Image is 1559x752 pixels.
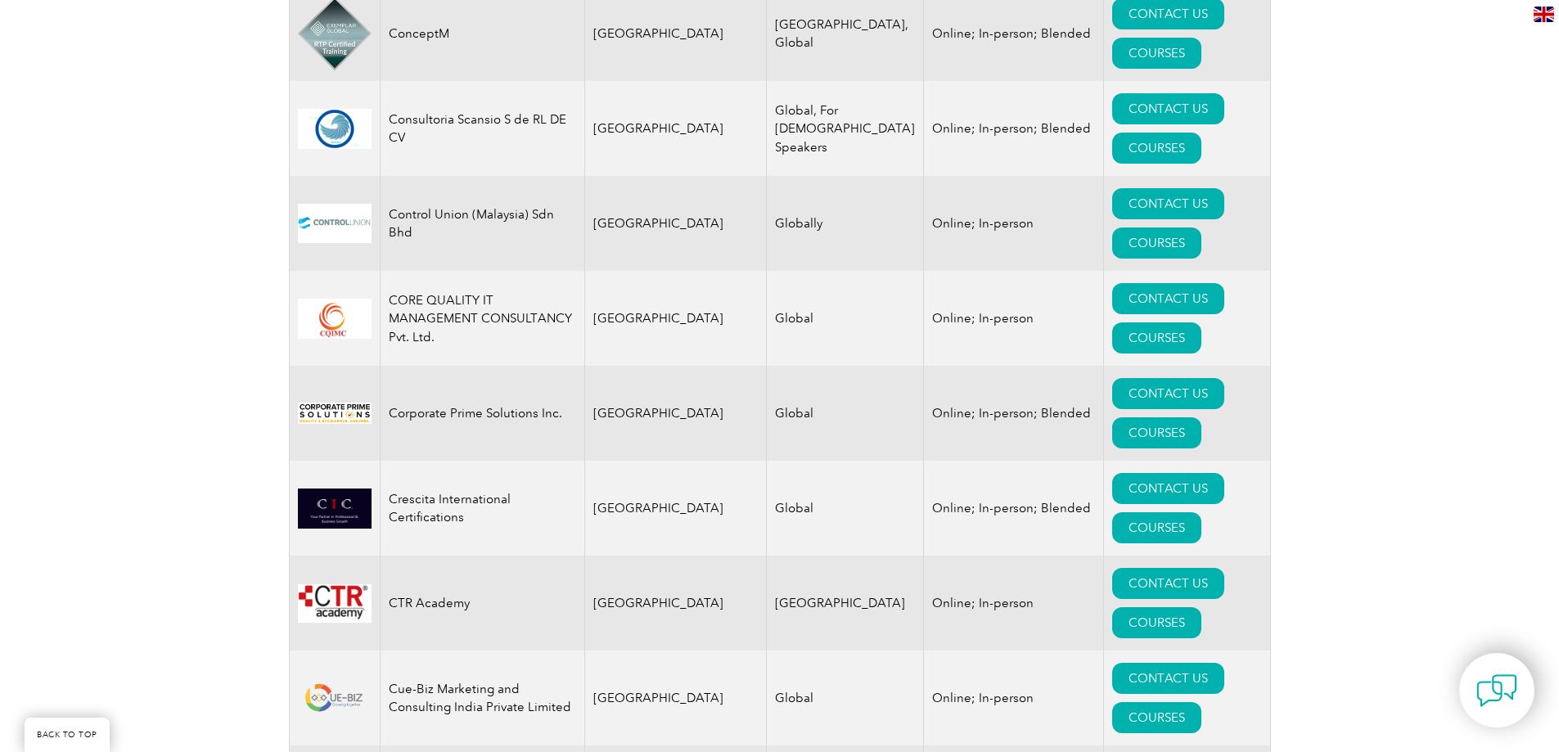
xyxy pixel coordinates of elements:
[924,556,1104,651] td: Online; In-person
[1112,417,1201,448] a: COURSES
[380,651,584,745] td: Cue-Biz Marketing and Consulting India Private Limited
[584,271,767,366] td: [GEOGRAPHIC_DATA]
[924,366,1104,461] td: Online; In-person; Blended
[380,81,584,176] td: Consultoria Scansio S de RL DE CV
[298,680,372,717] img: b118c505-f3a0-ea11-a812-000d3ae11abd-logo.png
[767,651,924,745] td: Global
[1112,188,1224,219] a: CONTACT US
[1112,133,1201,164] a: COURSES
[298,403,372,424] img: 12b7c7c5-1696-ea11-a812-000d3ae11abd-logo.jpg
[767,176,924,271] td: Globally
[380,176,584,271] td: Control Union (Malaysia) Sdn Bhd
[298,109,372,149] img: 6dc0da95-72c5-ec11-a7b6-002248d3b1f1-logo.png
[1112,38,1201,69] a: COURSES
[1112,473,1224,504] a: CONTACT US
[380,461,584,556] td: Crescita International Certifications
[924,651,1104,745] td: Online; In-person
[298,489,372,529] img: 798996db-ac37-ef11-a316-00224812a81c-logo.png
[25,718,110,752] a: BACK TO TOP
[1112,568,1224,599] a: CONTACT US
[584,461,767,556] td: [GEOGRAPHIC_DATA]
[298,299,372,339] img: d55caf2d-1539-eb11-a813-000d3a79722d-logo.jpg
[1112,512,1201,543] a: COURSES
[924,461,1104,556] td: Online; In-person; Blended
[1112,227,1201,259] a: COURSES
[380,556,584,651] td: CTR Academy
[767,461,924,556] td: Global
[1534,7,1554,22] img: en
[584,651,767,745] td: [GEOGRAPHIC_DATA]
[767,81,924,176] td: Global, For [DEMOGRAPHIC_DATA] Speakers
[1112,702,1201,733] a: COURSES
[1112,283,1224,314] a: CONTACT US
[584,366,767,461] td: [GEOGRAPHIC_DATA]
[1112,378,1224,409] a: CONTACT US
[1476,670,1517,711] img: contact-chat.png
[924,176,1104,271] td: Online; In-person
[767,271,924,366] td: Global
[380,366,584,461] td: Corporate Prime Solutions Inc.
[1112,322,1201,353] a: COURSES
[924,271,1104,366] td: Online; In-person
[1112,663,1224,694] a: CONTACT US
[1112,607,1201,638] a: COURSES
[767,366,924,461] td: Global
[298,204,372,243] img: 534ecdca-dfff-ed11-8f6c-00224814fd52-logo.jpg
[584,81,767,176] td: [GEOGRAPHIC_DATA]
[380,271,584,366] td: CORE QUALITY IT MANAGEMENT CONSULTANCY Pvt. Ltd.
[767,556,924,651] td: [GEOGRAPHIC_DATA]
[298,583,372,624] img: da24547b-a6e0-e911-a812-000d3a795b83-logo.png
[924,81,1104,176] td: Online; In-person; Blended
[584,556,767,651] td: [GEOGRAPHIC_DATA]
[584,176,767,271] td: [GEOGRAPHIC_DATA]
[1112,93,1224,124] a: CONTACT US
